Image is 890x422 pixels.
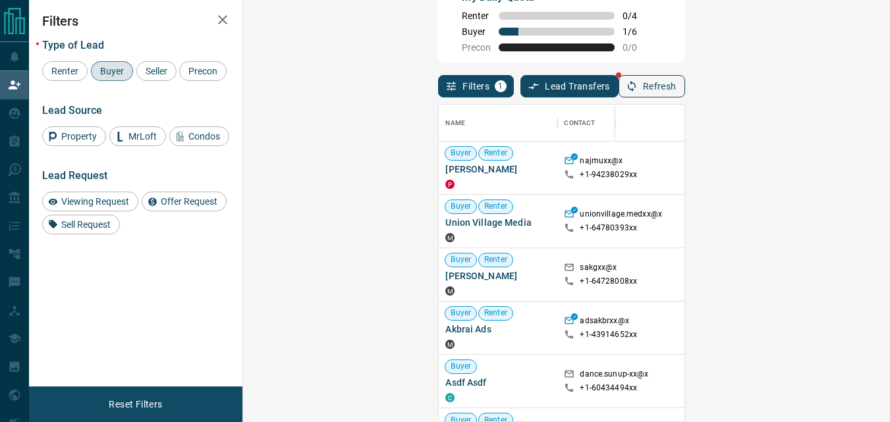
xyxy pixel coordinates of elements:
span: Buyer [445,147,476,159]
span: Type of Lead [42,39,104,51]
span: Buyer [96,66,128,76]
span: Asdf Asdf [445,376,551,389]
button: Reset Filters [100,393,171,415]
div: Viewing Request [42,192,138,211]
div: Condos [169,126,229,146]
span: 1 / 6 [623,26,652,37]
div: Buyer [91,61,133,81]
span: Union Village Media [445,216,551,229]
span: Sell Request [57,219,115,230]
p: +1- 94238029xx [580,169,637,180]
div: MrLoft [109,126,166,146]
p: +1- 60434494xx [580,382,637,394]
div: mrloft.ca [445,286,455,296]
div: Seller [136,61,177,81]
div: Name [445,105,465,142]
div: Precon [179,61,227,81]
span: Precon [184,66,222,76]
span: Property [57,131,101,142]
p: najmuxx@x [580,155,623,169]
button: Refresh [619,75,685,97]
div: mrloft.ca [445,233,455,242]
span: MrLoft [124,131,161,142]
span: 0 / 4 [623,11,652,21]
div: Sell Request [42,215,120,234]
p: +1- 64728008xx [580,276,637,287]
button: Filters1 [438,75,514,97]
button: Lead Transfers [520,75,619,97]
p: +1- 64780393xx [580,223,637,234]
div: Name [439,105,557,142]
div: Property [42,126,106,146]
div: property.ca [445,180,455,189]
div: Contact [564,105,595,142]
span: [PERSON_NAME] [445,269,551,282]
span: Buyer [462,26,491,37]
span: Renter [479,307,513,319]
p: unionvillage.medxx@x [580,209,662,223]
span: Buyer [445,307,476,319]
div: condos.ca [445,393,455,402]
span: Lead Source [42,104,102,117]
p: +1- 43914652xx [580,329,637,340]
span: 1 [496,82,505,91]
p: dance.sunup-xx@x [580,369,648,382]
h2: Filters [42,13,229,29]
span: Buyer [445,201,476,212]
span: [PERSON_NAME] [445,163,551,176]
p: sakgxx@x [580,262,617,276]
span: Buyer [445,254,476,265]
span: Renter [462,11,491,21]
span: 0 / 0 [623,42,652,53]
span: Renter [47,66,83,76]
span: Precon [462,42,491,53]
div: Contact [557,105,663,142]
span: Condos [184,131,225,142]
span: Akbrai Ads [445,323,551,336]
div: Offer Request [142,192,227,211]
span: Offer Request [156,196,222,207]
span: Lead Request [42,169,107,182]
span: Viewing Request [57,196,134,207]
p: adsakbrxx@x [580,315,628,329]
div: mrloft.ca [445,340,455,349]
span: Buyer [445,361,476,372]
div: Renter [42,61,88,81]
span: Renter [479,201,513,212]
span: Renter [479,254,513,265]
span: Seller [141,66,172,76]
span: Renter [479,147,513,159]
